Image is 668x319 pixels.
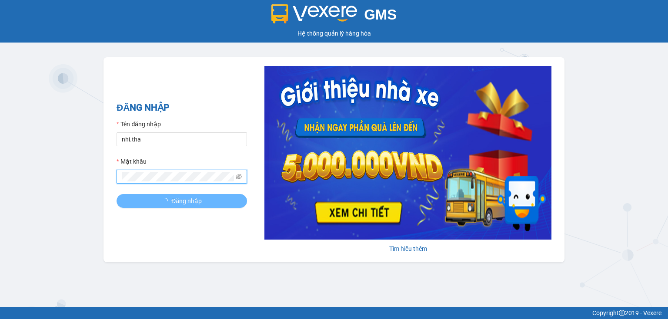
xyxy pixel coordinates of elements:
span: GMS [364,7,397,23]
input: Tên đăng nhập [117,132,247,146]
div: Copyright 2019 - Vexere [7,308,661,318]
label: Tên đăng nhập [117,119,161,129]
div: Tìm hiểu thêm [264,244,551,253]
a: GMS [271,13,397,20]
span: eye-invisible [236,174,242,180]
span: loading [162,198,171,204]
img: banner-0 [264,66,551,240]
span: copyright [619,310,625,316]
span: Đăng nhập [171,196,202,206]
h2: ĐĂNG NHẬP [117,101,247,115]
div: Hệ thống quản lý hàng hóa [2,29,666,38]
button: Đăng nhập [117,194,247,208]
input: Mật khẩu [122,172,234,181]
label: Mật khẩu [117,157,147,166]
img: logo 2 [271,4,357,23]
